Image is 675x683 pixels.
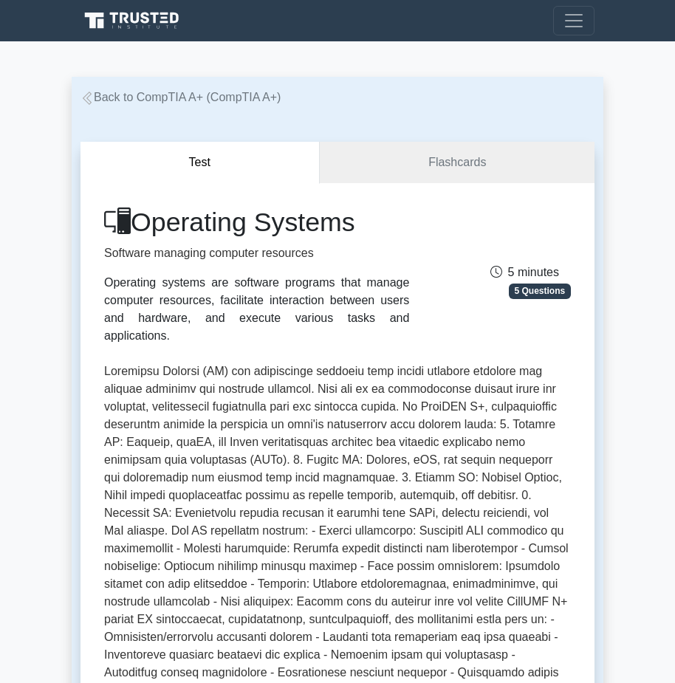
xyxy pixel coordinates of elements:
span: 5 Questions [509,284,571,298]
div: Operating systems are software programs that manage computer resources, facilitate interaction be... [104,274,409,345]
h1: Operating Systems [104,207,409,238]
p: Software managing computer resources [104,244,409,262]
a: Back to CompTIA A+ (CompTIA A+) [80,91,281,103]
button: Test [80,142,320,184]
a: Flashcards [320,142,595,184]
span: 5 minutes [490,266,559,278]
button: Toggle navigation [553,6,595,35]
